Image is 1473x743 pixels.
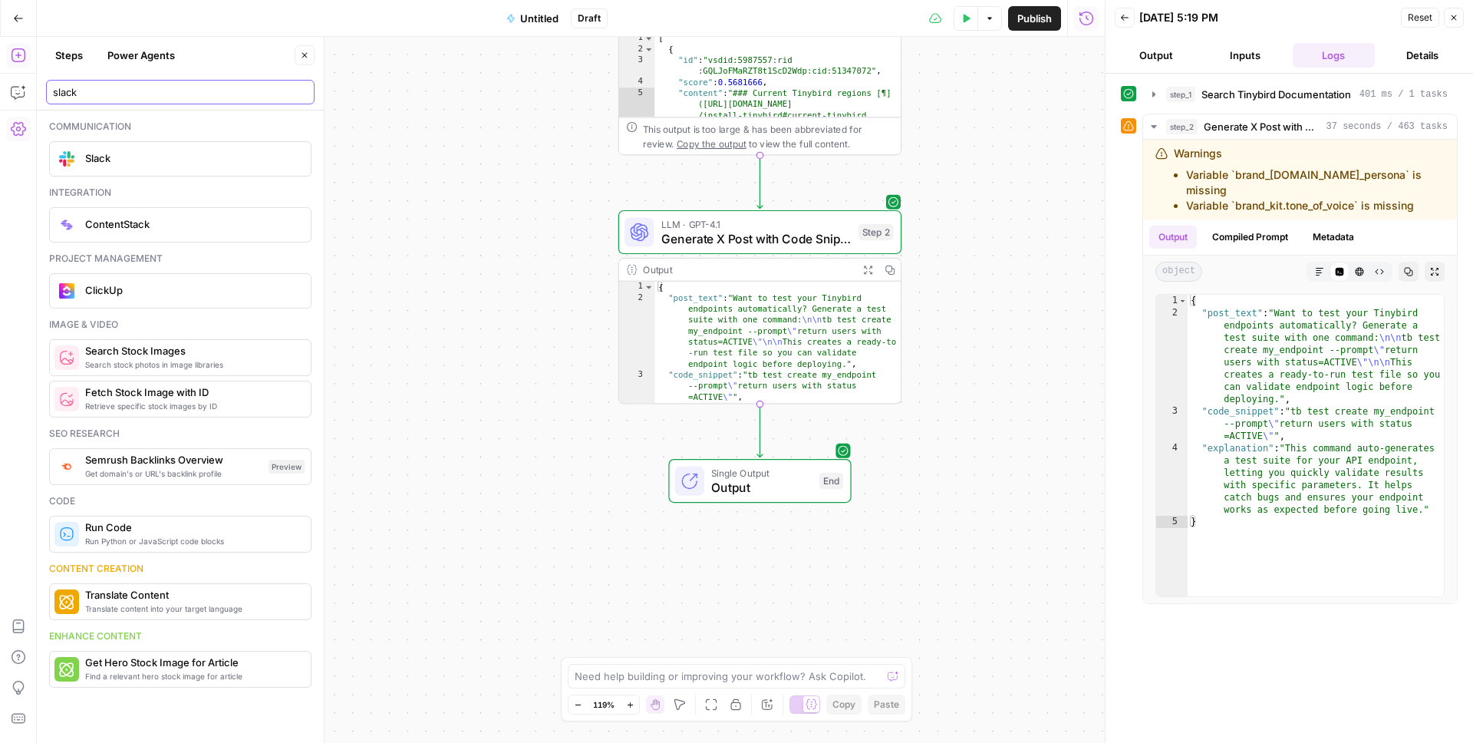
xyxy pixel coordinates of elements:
[868,695,905,715] button: Paste
[85,358,298,371] span: Search stock photos in image libraries
[85,603,298,615] span: Translate content into your target language
[59,283,74,299] img: clickup_icon.png
[85,670,298,682] span: Find a relevant hero stock image for article
[661,216,852,231] span: LLM · GPT-4.1
[619,369,654,402] div: 3
[1326,120,1448,134] span: 37 seconds / 463 tasks
[619,77,654,88] div: 4
[1143,82,1457,107] button: 401 ms / 1 tasks
[1156,442,1188,516] div: 4
[1204,119,1320,134] span: Generate X Post with Code Snippet
[619,402,654,468] div: 4
[53,84,308,100] input: Search steps
[49,562,311,576] div: Content creation
[819,473,843,489] div: End
[1008,6,1061,31] button: Publish
[757,155,763,208] g: Edge from step_1 to step_2
[1156,516,1188,528] div: 5
[98,43,184,68] button: Power Agents
[520,11,559,26] span: Untitled
[49,427,311,441] div: Seo research
[1186,167,1445,198] li: Variable `brand_[DOMAIN_NAME]_persona` is missing
[858,224,893,240] div: Step 2
[49,318,311,332] div: Image & video
[643,263,852,277] div: Output
[661,230,852,248] span: Generate X Post with Code Snippet
[49,120,311,134] div: Communication
[618,459,901,503] div: Single OutputOutputEnd
[1149,226,1197,249] button: Output
[1303,226,1363,249] button: Metadata
[1186,198,1445,213] li: Variable `brand_kit.tone_of_voice` is missing
[49,186,311,200] div: Integration
[49,629,311,643] div: Enhance content
[85,535,298,547] span: Run Python or JavaScript code blocks
[757,405,763,457] g: Edge from step_2 to end
[711,465,812,480] span: Single Output
[85,400,298,412] span: Retrieve specific stock images by ID
[1155,262,1202,282] span: object
[1203,226,1297,249] button: Compiled Prompt
[578,12,601,25] span: Draft
[1408,11,1432,25] span: Reset
[644,44,654,54] span: Toggle code folding, rows 2 through 6
[1381,43,1464,68] button: Details
[85,520,298,535] span: Run Code
[497,6,568,31] button: Untitled
[677,138,746,149] span: Copy the output
[85,216,298,232] span: ContentStack
[832,698,855,712] span: Copy
[619,292,654,369] div: 2
[85,467,262,480] span: Get domain's or URL's backlink profile
[85,282,298,298] span: ClickUp
[643,121,893,150] div: This output is too large & has been abbreviated for review. to view the full content.
[85,150,298,166] span: Slack
[1156,307,1188,405] div: 2
[1156,405,1188,442] div: 3
[1156,295,1188,307] div: 1
[1166,87,1195,102] span: step_1
[644,33,654,44] span: Toggle code folding, rows 1 through 7
[49,252,311,266] div: Project management
[619,54,654,77] div: 3
[1017,11,1052,26] span: Publish
[1204,43,1287,68] button: Inputs
[1166,119,1198,134] span: step_2
[874,698,899,712] span: Paste
[711,478,812,497] span: Output
[619,282,654,292] div: 1
[1115,43,1198,68] button: Output
[1178,295,1187,307] span: Toggle code folding, rows 1 through 5
[826,695,862,715] button: Copy
[619,33,654,44] div: 1
[85,452,262,467] span: Semrush Backlinks Overview
[46,43,92,68] button: Steps
[85,587,298,603] span: Translate Content
[618,210,901,405] div: LLM · GPT-4.1Generate X Post with Code SnippetStep 2Output{ "post_text":"Want to test your Tinybi...
[1143,140,1457,603] div: 37 seconds / 463 tasks
[1293,43,1376,68] button: Logs
[85,655,298,670] span: Get Hero Stock Image for Article
[644,282,654,292] span: Toggle code folding, rows 1 through 5
[59,217,74,233] img: contentstack_icon.png
[1143,114,1457,139] button: 37 seconds / 463 tasks
[593,698,615,711] span: 119%
[1174,146,1445,213] div: Warnings
[85,385,298,400] span: Fetch Stock Image with ID
[59,460,74,473] img: 3lyvnidk9veb5oecvmize2kaffdg
[1401,8,1439,28] button: Reset
[619,44,654,54] div: 2
[49,494,311,508] div: Code
[59,151,74,167] img: Slack-mark-RGB.png
[269,460,305,474] div: Preview
[1201,87,1351,102] span: Search Tinybird Documentation
[1359,88,1448,101] span: 401 ms / 1 tasks
[85,343,298,358] span: Search Stock Images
